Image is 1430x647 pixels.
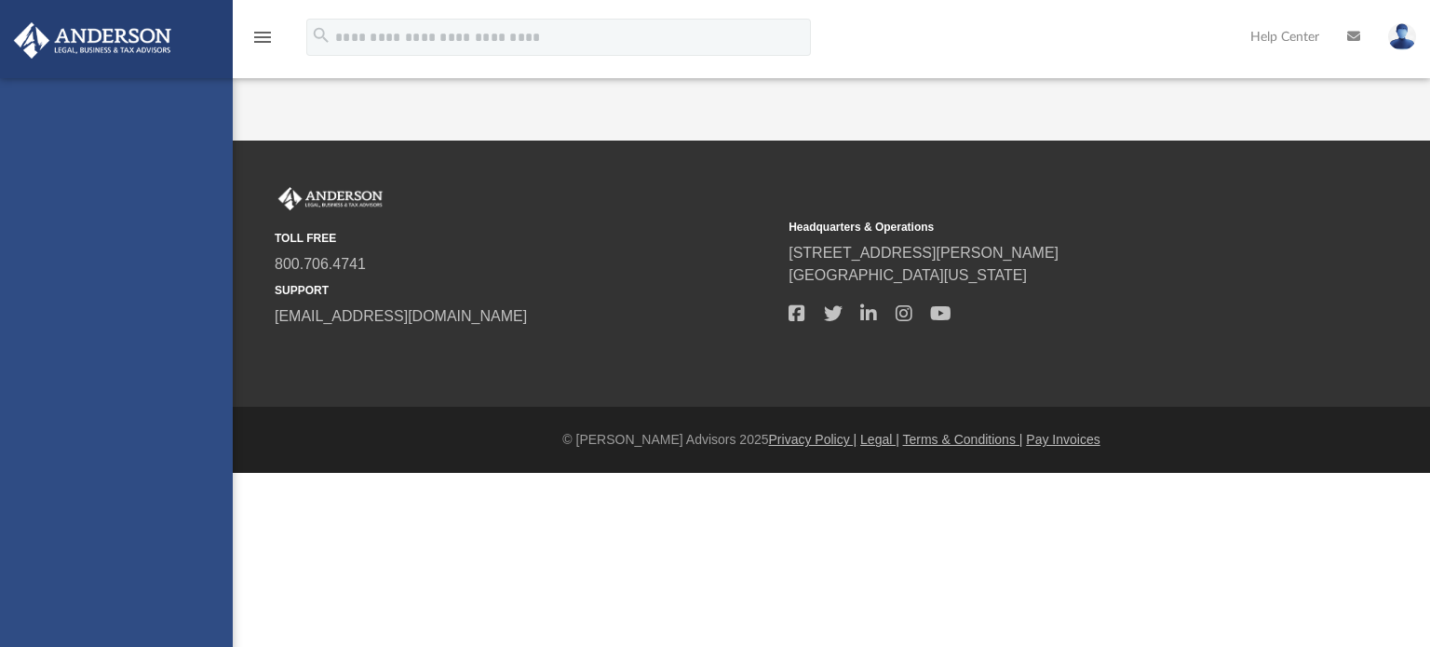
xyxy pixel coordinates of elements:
a: [EMAIL_ADDRESS][DOMAIN_NAME] [275,308,527,324]
i: menu [251,26,274,48]
a: [STREET_ADDRESS][PERSON_NAME] [789,245,1059,261]
div: © [PERSON_NAME] Advisors 2025 [233,430,1430,450]
small: TOLL FREE [275,230,776,247]
small: SUPPORT [275,282,776,299]
a: 800.706.4741 [275,256,366,272]
a: [GEOGRAPHIC_DATA][US_STATE] [789,267,1027,283]
img: Anderson Advisors Platinum Portal [275,187,386,211]
i: search [311,25,331,46]
a: Terms & Conditions | [903,432,1023,447]
img: Anderson Advisors Platinum Portal [8,22,177,59]
a: Legal | [860,432,899,447]
a: Pay Invoices [1026,432,1099,447]
a: Privacy Policy | [769,432,857,447]
a: menu [251,35,274,48]
img: User Pic [1388,23,1416,50]
small: Headquarters & Operations [789,219,1289,236]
